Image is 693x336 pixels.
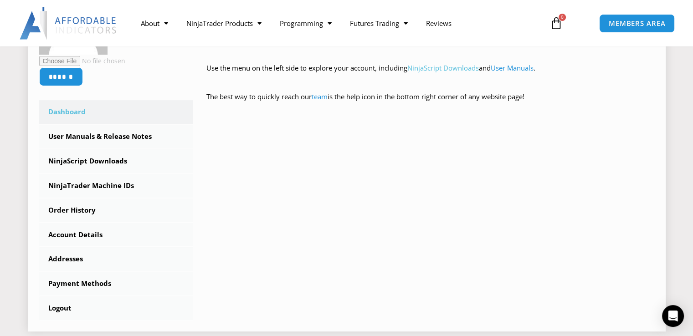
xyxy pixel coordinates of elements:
[39,199,193,222] a: Order History
[341,13,417,34] a: Futures Trading
[132,13,541,34] nav: Menu
[39,296,193,320] a: Logout
[39,100,193,124] a: Dashboard
[39,272,193,295] a: Payment Methods
[312,92,328,101] a: team
[39,247,193,271] a: Addresses
[559,14,566,21] span: 0
[39,174,193,198] a: NinjaTrader Machine IDs
[417,13,461,34] a: Reviews
[599,14,675,33] a: MEMBERS AREA
[39,100,193,320] nav: Account pages
[206,62,654,87] p: Use the menu on the left side to explore your account, including and .
[271,13,341,34] a: Programming
[177,13,271,34] a: NinjaTrader Products
[662,305,684,327] div: Open Intercom Messenger
[609,20,666,27] span: MEMBERS AREA
[39,125,193,148] a: User Manuals & Release Notes
[132,13,177,34] a: About
[20,7,118,40] img: LogoAI | Affordable Indicators – NinjaTrader
[39,223,193,247] a: Account Details
[536,10,576,36] a: 0
[491,63,534,72] a: User Manuals
[39,149,193,173] a: NinjaScript Downloads
[206,91,654,116] p: The best way to quickly reach our is the help icon in the bottom right corner of any website page!
[407,63,479,72] a: NinjaScript Downloads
